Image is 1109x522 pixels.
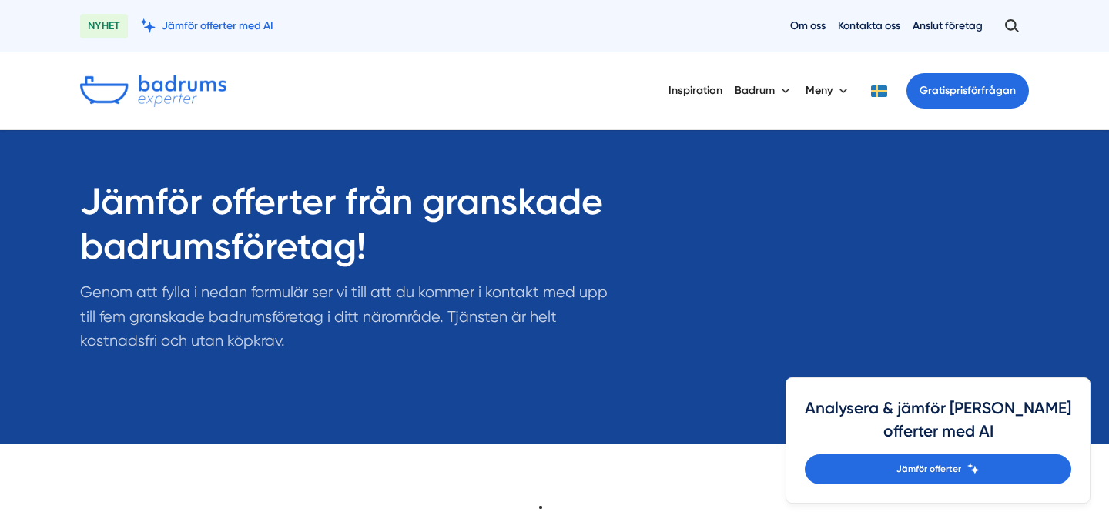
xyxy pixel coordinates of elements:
span: Jämför offerter [896,462,961,477]
p: Genom att fylla i nedan formulär ser vi till att du kommer i kontakt med upp till fem granskade b... [80,280,624,360]
a: Anslut företag [913,18,983,33]
h4: Analysera & jämför [PERSON_NAME] offerter med AI [805,397,1071,454]
button: Meny [806,71,851,111]
button: Badrum [735,71,793,111]
span: Gratis [920,84,950,97]
a: Inspiration [668,71,722,110]
img: Badrumsexperter.se logotyp [80,75,226,107]
a: Om oss [790,18,826,33]
a: Jämför offerter med AI [140,18,273,33]
span: Jämför offerter med AI [162,18,273,33]
a: Jämför offerter [805,454,1071,484]
a: Gratisprisförfrågan [906,73,1029,109]
span: NYHET [80,14,128,38]
h1: Jämför offerter från granskade badrumsföretag! [80,179,624,280]
a: Kontakta oss [838,18,900,33]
